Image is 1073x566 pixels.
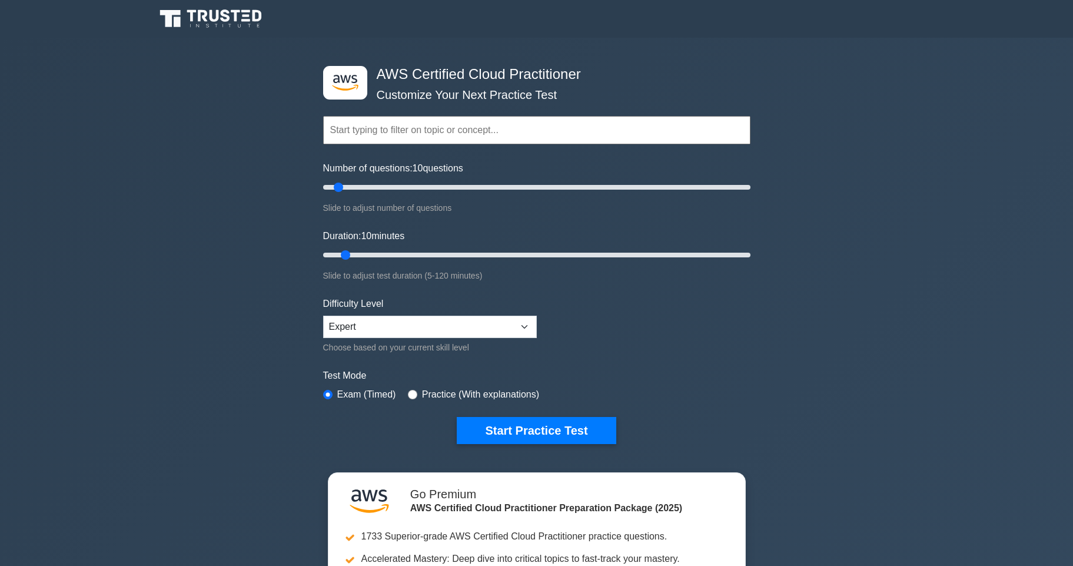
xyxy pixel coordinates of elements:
[337,388,396,402] label: Exam (Timed)
[361,231,371,241] span: 10
[323,340,537,355] div: Choose based on your current skill level
[422,388,539,402] label: Practice (With explanations)
[323,201,750,215] div: Slide to adjust number of questions
[323,229,405,243] label: Duration: minutes
[323,369,750,383] label: Test Mode
[457,417,616,444] button: Start Practice Test
[413,163,423,173] span: 10
[323,161,463,176] label: Number of questions: questions
[323,269,750,283] div: Slide to adjust test duration (5-120 minutes)
[323,116,750,144] input: Start typing to filter on topic or concept...
[372,66,693,83] h4: AWS Certified Cloud Practitioner
[323,297,384,311] label: Difficulty Level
